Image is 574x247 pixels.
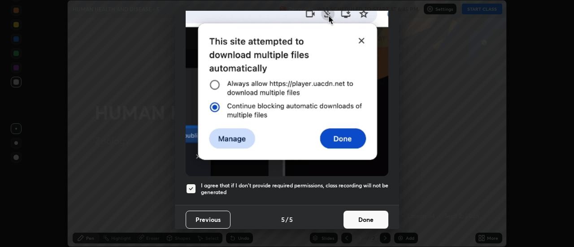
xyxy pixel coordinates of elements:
h4: 5 [281,215,285,224]
button: Done [344,211,388,229]
button: Previous [186,211,230,229]
h5: I agree that if I don't provide required permissions, class recording will not be generated [201,182,388,196]
h4: 5 [289,215,293,224]
h4: / [286,215,288,224]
